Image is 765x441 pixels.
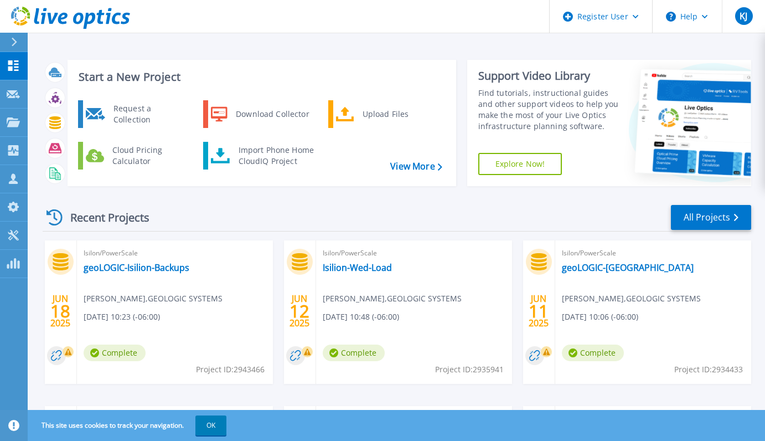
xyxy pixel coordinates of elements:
button: OK [195,416,226,435]
div: Cloud Pricing Calculator [107,145,189,167]
span: Complete [562,345,624,361]
span: [PERSON_NAME] , GEOLOGIC SYSTEMS [84,293,223,305]
a: Explore Now! [478,153,562,175]
span: Complete [323,345,385,361]
div: JUN 2025 [528,291,549,331]
h3: Start a New Project [79,71,442,83]
a: Request a Collection [78,100,192,128]
span: [DATE] 10:48 (-06:00) [323,311,399,323]
span: Project ID: 2943466 [196,363,265,376]
a: geoLOGIC-[GEOGRAPHIC_DATA] [562,262,694,273]
div: Request a Collection [108,103,189,125]
div: Import Phone Home CloudIQ Project [233,145,319,167]
span: Isilon/PowerScale [323,247,505,259]
a: Cloud Pricing Calculator [78,142,192,170]
div: Download Collector [230,103,314,125]
div: JUN 2025 [50,291,71,331]
span: Complete [84,345,146,361]
span: This site uses cookies to track your navigation. [30,416,226,435]
span: Project ID: 2934433 [674,363,743,376]
a: Download Collector [203,100,317,128]
span: [PERSON_NAME] , GEOLOGIC SYSTEMS [323,293,462,305]
span: [PERSON_NAME] , GEOLOGIC SYSTEMS [562,293,701,305]
span: [DATE] 10:06 (-06:00) [562,311,638,323]
a: All Projects [671,205,751,230]
div: Recent Projects [43,204,164,231]
a: Isilion-Wed-Load [323,262,392,273]
span: Isilon/PowerScale [562,247,745,259]
a: View More [390,161,442,172]
span: Isilon/PowerScale [84,247,266,259]
a: Upload Files [328,100,442,128]
span: 12 [290,306,309,316]
div: Find tutorials, instructional guides and other support videos to help you make the most of your L... [478,88,620,132]
span: [DATE] 10:23 (-06:00) [84,311,160,323]
span: Project ID: 2935941 [435,363,504,376]
a: geoLOGIC-Isilion-Backups [84,262,189,273]
span: KJ [740,12,747,20]
div: Support Video Library [478,69,620,83]
span: 18 [50,306,70,316]
span: 11 [529,306,549,316]
div: Upload Files [357,103,439,125]
div: JUN 2025 [289,291,310,331]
